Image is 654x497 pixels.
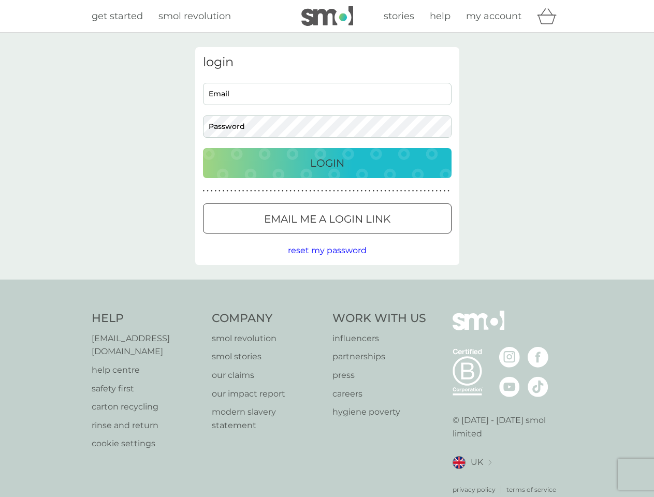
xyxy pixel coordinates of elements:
[332,332,426,345] a: influencers
[92,9,143,24] a: get started
[92,363,202,377] a: help centre
[453,485,496,494] a: privacy policy
[301,6,353,26] img: smol
[337,188,339,194] p: ●
[345,188,347,194] p: ●
[528,347,548,368] img: visit the smol Facebook page
[471,456,483,469] span: UK
[301,188,303,194] p: ●
[341,188,343,194] p: ●
[506,485,556,494] a: terms of service
[349,188,351,194] p: ●
[250,188,252,194] p: ●
[310,155,344,171] p: Login
[396,188,398,194] p: ●
[288,245,367,255] span: reset my password
[226,188,228,194] p: ●
[453,414,563,440] p: © [DATE] - [DATE] smol limited
[286,188,288,194] p: ●
[289,188,292,194] p: ●
[92,419,202,432] a: rinse and return
[353,188,355,194] p: ●
[408,188,410,194] p: ●
[212,369,322,382] p: our claims
[420,188,422,194] p: ●
[203,55,452,70] h3: login
[447,188,449,194] p: ●
[288,244,367,257] button: reset my password
[212,405,322,432] a: modern slavery statement
[430,10,450,22] span: help
[488,460,491,465] img: select a new location
[212,332,322,345] a: smol revolution
[298,188,300,194] p: ●
[294,188,296,194] p: ●
[357,188,359,194] p: ●
[282,188,284,194] p: ●
[466,9,521,24] a: my account
[92,400,202,414] p: carton recycling
[528,376,548,397] img: visit the smol Tiktok page
[254,188,256,194] p: ●
[372,188,374,194] p: ●
[365,188,367,194] p: ●
[212,387,322,401] p: our impact report
[499,347,520,368] img: visit the smol Instagram page
[223,188,225,194] p: ●
[235,188,237,194] p: ●
[400,188,402,194] p: ●
[416,188,418,194] p: ●
[325,188,327,194] p: ●
[317,188,319,194] p: ●
[158,9,231,24] a: smol revolution
[278,188,280,194] p: ●
[309,188,311,194] p: ●
[92,382,202,396] p: safety first
[92,311,202,327] h4: Help
[258,188,260,194] p: ●
[264,211,390,227] p: Email me a login link
[435,188,438,194] p: ●
[332,405,426,419] a: hygiene poverty
[444,188,446,194] p: ●
[214,188,216,194] p: ●
[238,188,240,194] p: ●
[203,148,452,178] button: Login
[266,188,268,194] p: ●
[388,188,390,194] p: ●
[332,311,426,327] h4: Work With Us
[306,188,308,194] p: ●
[332,350,426,363] a: partnerships
[332,387,426,401] a: careers
[242,188,244,194] p: ●
[332,369,426,382] a: press
[381,188,383,194] p: ●
[329,188,331,194] p: ●
[212,311,322,327] h4: Company
[428,188,430,194] p: ●
[274,188,276,194] p: ●
[207,188,209,194] p: ●
[230,188,232,194] p: ●
[158,10,231,22] span: smol revolution
[92,437,202,450] a: cookie settings
[212,350,322,363] a: smol stories
[537,6,563,26] div: basket
[384,188,386,194] p: ●
[92,10,143,22] span: get started
[203,203,452,233] button: Email me a login link
[92,332,202,358] a: [EMAIL_ADDRESS][DOMAIN_NAME]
